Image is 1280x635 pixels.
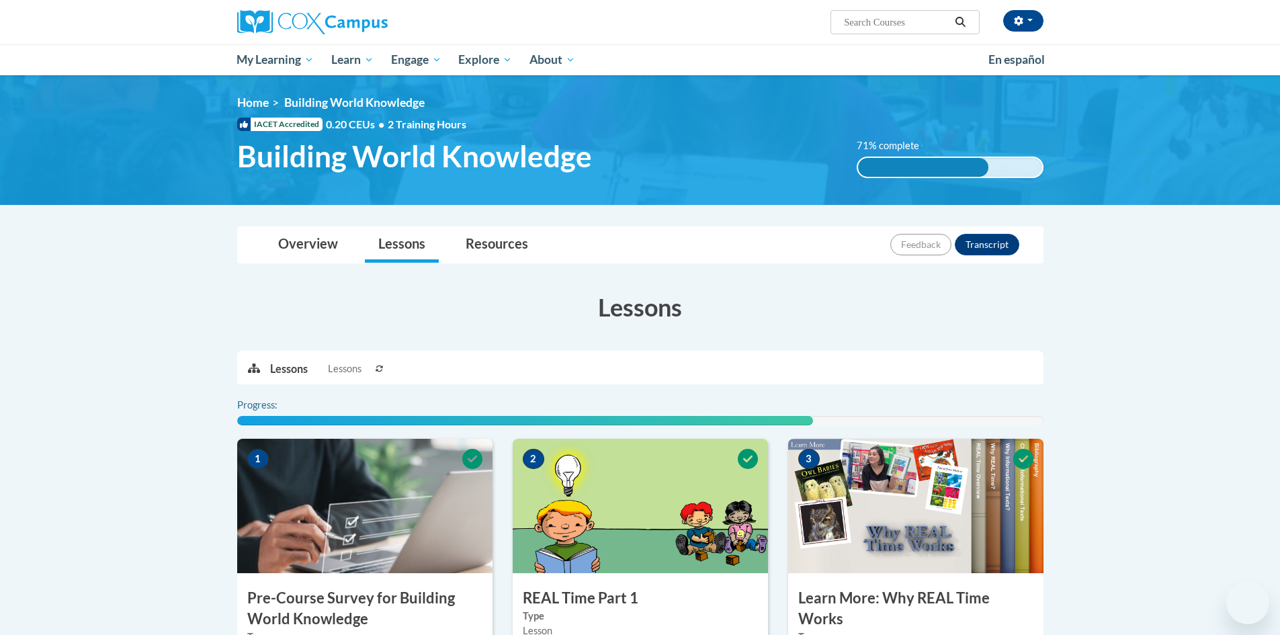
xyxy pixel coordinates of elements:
a: My Learning [228,44,323,75]
button: Feedback [890,234,951,255]
label: Type [523,609,758,624]
span: 0.20 CEUs [326,117,388,132]
span: About [529,52,575,68]
img: Cox Campus [237,10,388,34]
a: Cox Campus [237,10,493,34]
a: Overview [265,227,351,263]
span: My Learning [237,52,314,68]
span: Engage [391,52,441,68]
label: Progress: [237,398,314,413]
span: Building World Knowledge [237,138,592,174]
span: Lessons [328,362,361,376]
a: Home [237,95,269,110]
button: Account Settings [1003,10,1043,32]
a: Engage [382,44,450,75]
span: 2 Training Hours [388,118,466,130]
span: • [378,118,384,130]
span: Building World Knowledge [284,95,425,110]
img: Course Image [788,439,1043,573]
a: Lessons [365,227,439,263]
img: Course Image [237,439,493,573]
a: Resources [452,227,542,263]
span: IACET Accredited [237,118,323,131]
iframe: Button to launch messaging window [1226,581,1269,624]
h3: Learn More: Why REAL Time Works [788,588,1043,630]
div: Main menu [217,44,1064,75]
span: 3 [798,449,820,469]
span: 2 [523,449,544,469]
span: En español [988,52,1045,67]
input: Search Courses [843,14,950,30]
span: Learn [331,52,374,68]
a: About [521,44,584,75]
h3: Pre-Course Survey for Building World Knowledge [237,588,493,630]
button: Search [950,14,970,30]
span: Explore [458,52,512,68]
a: Explore [450,44,521,75]
h3: REAL Time Part 1 [513,588,768,609]
a: En español [980,46,1054,74]
label: 71% complete [857,138,934,153]
p: Lessons [270,362,308,376]
h3: Lessons [237,290,1043,324]
span: 1 [247,449,269,469]
a: Learn [323,44,382,75]
img: Course Image [513,439,768,573]
div: 71% complete [858,158,988,177]
button: Transcript [955,234,1019,255]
